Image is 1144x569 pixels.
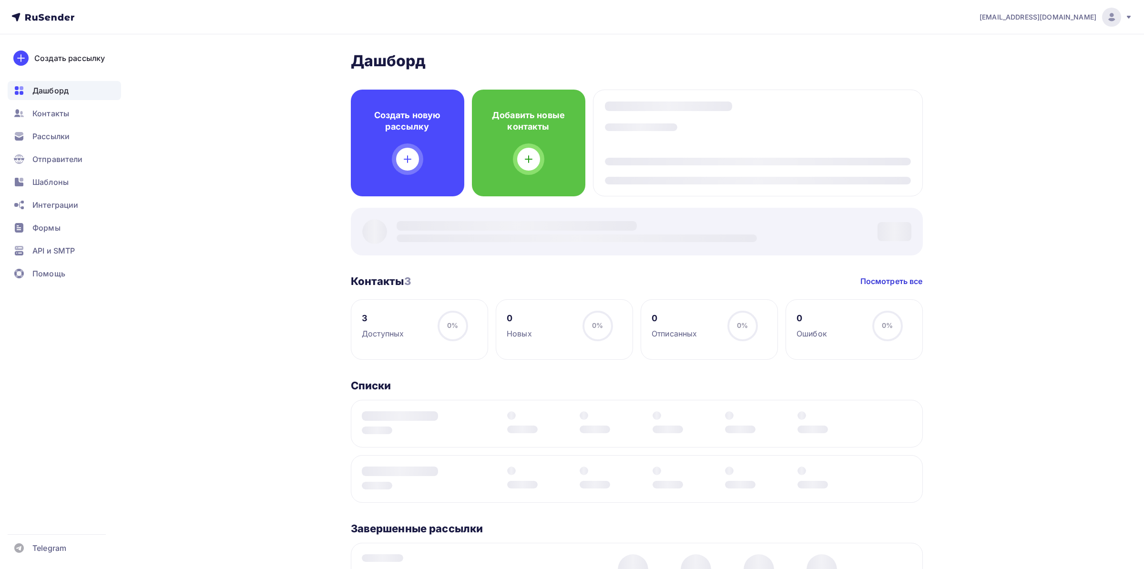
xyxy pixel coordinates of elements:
a: Шаблоны [8,173,121,192]
h4: Создать новую рассылку [366,110,449,132]
span: Отправители [32,153,83,165]
h3: Контакты [351,274,411,288]
span: Помощь [32,268,65,279]
a: [EMAIL_ADDRESS][DOMAIN_NAME] [980,8,1133,27]
span: API и SMTP [32,245,75,256]
span: Рассылки [32,131,70,142]
a: Рассылки [8,127,121,146]
div: Новых [507,328,532,339]
div: Создать рассылку [34,52,105,64]
a: Контакты [8,104,121,123]
div: 0 [652,313,697,324]
span: 3 [404,275,411,287]
h4: Добавить новые контакты [487,110,570,132]
span: 0% [592,321,603,329]
div: Отписанных [652,328,697,339]
span: 0% [737,321,748,329]
span: Контакты [32,108,69,119]
span: [EMAIL_ADDRESS][DOMAIN_NAME] [980,12,1096,22]
a: Дашборд [8,81,121,100]
a: Отправители [8,150,121,169]
div: 3 [362,313,404,324]
h3: Списки [351,379,391,392]
span: Дашборд [32,85,69,96]
span: 0% [447,321,458,329]
div: 0 [507,313,532,324]
span: Интеграции [32,199,78,211]
div: Доступных [362,328,404,339]
a: Формы [8,218,121,237]
div: Ошибок [797,328,827,339]
h2: Дашборд [351,51,923,71]
h3: Завершенные рассылки [351,522,483,535]
span: 0% [882,321,893,329]
span: Telegram [32,542,66,554]
a: Посмотреть все [860,275,923,287]
span: Шаблоны [32,176,69,188]
div: 0 [797,313,827,324]
span: Формы [32,222,61,234]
